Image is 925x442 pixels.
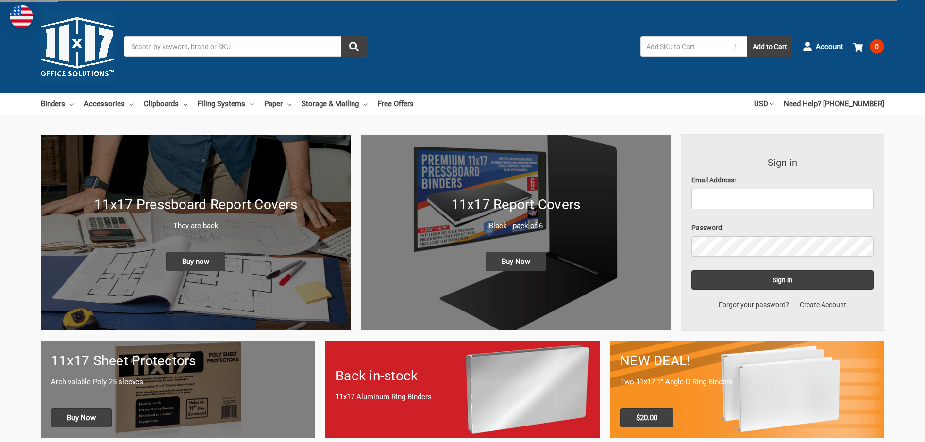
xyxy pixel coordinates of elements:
a: USD [754,93,774,115]
label: Email Address: [691,175,874,185]
label: Password: [691,223,874,233]
img: 11x17 Report Covers [361,135,671,330]
a: Create Account [794,300,852,310]
a: Free Offers [378,93,414,115]
p: 11x17 Aluminum Ring Binders [336,392,589,403]
a: Need Help? [PHONE_NUMBER] [784,93,884,115]
span: Buy now [166,252,225,271]
a: 0 [853,34,884,59]
h1: Back in-stock [336,366,589,386]
a: 11x17 Report Covers 11x17 Report Covers Black - pack of 6 Buy Now [361,135,671,330]
a: Forgot your password? [713,300,794,310]
a: Clipboards [144,93,187,115]
p: Two 11x17 1" Angle-D Ring Binders [620,377,874,388]
iframe: Google Customer Reviews [845,416,925,442]
h1: 11x17 Sheet Protectors [51,351,305,371]
input: Search by keyword, brand or SKU [124,36,367,57]
p: Archivalable Poly 25 sleeves [51,377,305,388]
input: Add SKU to Cart [640,36,724,57]
p: Black - pack of 6 [371,220,660,231]
h1: NEW DEAL! [620,351,874,371]
button: Add to Cart [747,36,792,57]
a: Back in-stock 11x17 Aluminum Ring Binders [325,341,600,437]
a: Account [803,34,843,59]
span: $20.00 [620,408,673,427]
a: Storage & Mailing [302,93,368,115]
span: Buy Now [486,252,546,271]
img: 11x17.com [41,10,114,83]
a: 11x17 Binder 2-pack only $20.00 NEW DEAL! Two 11x17 1" Angle-D Ring Binders $20.00 [610,341,884,437]
img: duty and tax information for United States [10,5,33,28]
a: Binders [41,93,74,115]
a: New 11x17 Pressboard Binders 11x17 Pressboard Report Covers They are back Buy now [41,135,351,330]
h3: Sign in [691,155,874,170]
span: Account [816,41,843,52]
h1: 11x17 Report Covers [371,195,660,215]
h1: 11x17 Pressboard Report Covers [51,195,340,215]
a: 11x17 sheet protectors 11x17 Sheet Protectors Archivalable Poly 25 sleeves Buy Now [41,341,315,437]
span: Buy Now [51,408,112,427]
p: They are back [51,220,340,231]
img: New 11x17 Pressboard Binders [41,135,351,330]
a: Paper [264,93,291,115]
a: Accessories [84,93,134,115]
input: Sign in [691,270,874,290]
span: 0 [870,39,884,54]
a: Filing Systems [198,93,254,115]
